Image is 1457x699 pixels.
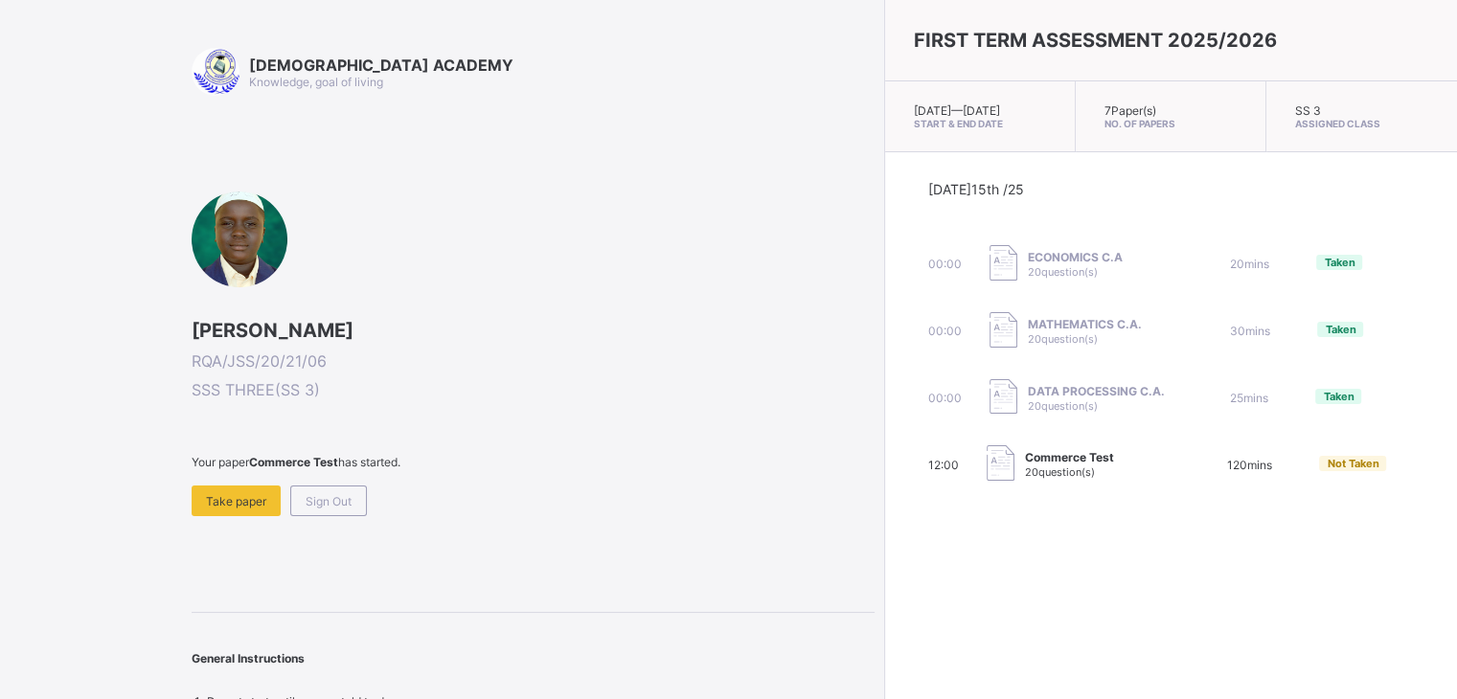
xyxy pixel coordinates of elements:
span: No. of Papers [1104,118,1237,129]
span: 00:00 [927,257,961,271]
span: RQA/JSS/20/21/06 [192,351,875,371]
span: 20 mins [1229,257,1268,271]
span: Knowledge, goal of living [249,75,383,89]
span: 20 question(s) [1027,265,1097,279]
span: Sign Out [306,494,352,508]
span: 25 mins [1229,391,1267,405]
span: 20 question(s) [1027,399,1097,413]
img: take_paper.cd97e1aca70de81545fe8e300f84619e.svg [987,445,1014,481]
span: MATHEMATICS C.A. [1027,317,1141,331]
span: 30 mins [1229,324,1269,338]
span: 00:00 [927,391,961,405]
span: 20 question(s) [1024,465,1094,479]
img: take_paper.cd97e1aca70de81545fe8e300f84619e.svg [990,379,1017,415]
span: 7 Paper(s) [1104,103,1156,118]
span: Not Taken [1327,457,1378,470]
span: Commerce Test [1024,450,1113,464]
span: [DATE] — [DATE] [914,103,1000,118]
span: [DATE] 15th /25 [927,181,1023,197]
span: 120 mins [1226,458,1271,472]
span: 12:00 [927,458,958,472]
span: 20 question(s) [1027,332,1097,346]
span: [PERSON_NAME] [192,319,875,342]
span: Taken [1323,390,1354,403]
span: Assigned Class [1295,118,1428,129]
span: General Instructions [192,651,305,665]
img: take_paper.cd97e1aca70de81545fe8e300f84619e.svg [990,245,1017,281]
img: take_paper.cd97e1aca70de81545fe8e300f84619e.svg [990,312,1017,348]
span: DATA PROCESSING C.A. [1027,384,1164,398]
span: Taken [1324,256,1355,269]
span: Your paper has started. [192,455,875,469]
span: Start & End Date [914,118,1046,129]
span: ECONOMICS C.A [1027,250,1122,264]
span: [DEMOGRAPHIC_DATA] ACADEMY [249,56,513,75]
b: Commerce Test [249,455,338,469]
span: Take paper [206,494,266,508]
span: SS 3 [1295,103,1321,118]
span: 00:00 [927,324,961,338]
span: FIRST TERM ASSESSMENT 2025/2026 [914,29,1277,52]
span: Taken [1325,323,1355,336]
span: SSS THREE ( SS 3 ) [192,380,875,399]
